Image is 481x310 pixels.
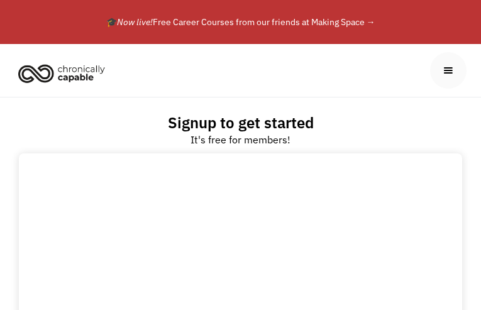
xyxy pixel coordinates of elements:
a: home [14,59,114,87]
div: menu [430,52,467,89]
h2: Signup to get started [168,113,314,132]
div: It's free for members! [191,132,290,147]
img: Chronically Capable logo [14,59,109,87]
div: 🎓 Free Career Courses from our friends at Making Space → [43,14,439,30]
em: Now live! [117,16,153,28]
